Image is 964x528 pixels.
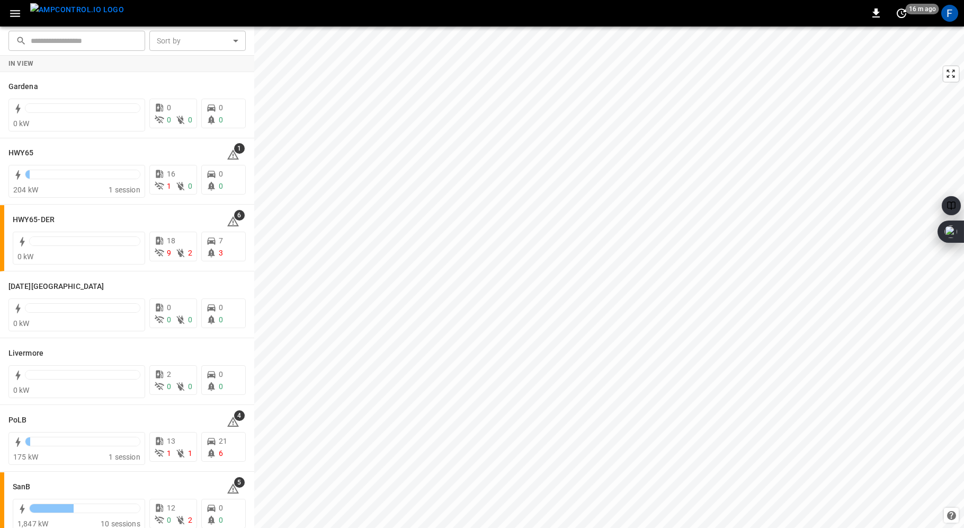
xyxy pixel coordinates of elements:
div: profile-icon [941,5,958,22]
span: 6 [219,449,223,457]
span: 1,847 kW [17,520,48,528]
span: 0 kW [13,319,30,328]
span: 0 [167,382,171,391]
span: 2 [167,370,171,379]
span: 0 kW [17,252,34,261]
h6: Gardena [8,81,38,93]
span: 2 [188,249,192,257]
span: 12 [167,504,175,512]
span: 3 [219,249,223,257]
h6: Livermore [8,348,43,359]
span: 0 [219,382,223,391]
span: 0 kW [13,119,30,128]
span: 21 [219,437,227,445]
h6: HWY65-DER [13,214,55,226]
span: 5 [234,477,245,488]
span: 10 sessions [101,520,140,528]
span: 0 [167,116,171,124]
h6: HWY65 [8,147,34,159]
strong: In View [8,60,34,67]
span: 18 [167,236,175,245]
span: 2 [188,516,192,524]
span: 0 [219,315,223,324]
span: 0 [167,103,171,112]
span: 204 kW [13,186,38,194]
span: 0 [219,170,223,178]
canvas: Map [254,27,964,528]
span: 7 [219,236,223,245]
span: 0 [219,303,223,312]
span: 0 [188,315,192,324]
span: 0 [219,182,223,190]
span: 1 [188,449,192,457]
span: 0 [219,504,223,512]
img: ampcontrol.io logo [30,3,124,16]
span: 0 [188,116,192,124]
span: 0 [188,382,192,391]
h6: SanB [13,481,30,493]
span: 13 [167,437,175,445]
span: 6 [234,210,245,221]
span: 1 [167,449,171,457]
span: 1 session [109,453,140,461]
span: 0 [167,516,171,524]
span: 16 [167,170,175,178]
span: 0 [219,116,223,124]
span: 9 [167,249,171,257]
span: 0 [167,303,171,312]
span: 1 session [109,186,140,194]
button: set refresh interval [893,5,910,22]
span: 16 m ago [906,4,939,14]
span: 0 [167,315,171,324]
span: 0 [219,103,223,112]
span: 0 [219,516,223,524]
h6: PoLB [8,415,26,426]
span: 4 [234,410,245,421]
span: 0 kW [13,386,30,394]
span: 1 [167,182,171,190]
span: 175 kW [13,453,38,461]
span: 1 [234,143,245,154]
span: 0 [188,182,192,190]
span: 0 [219,370,223,379]
h6: Karma Center [8,281,104,293]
